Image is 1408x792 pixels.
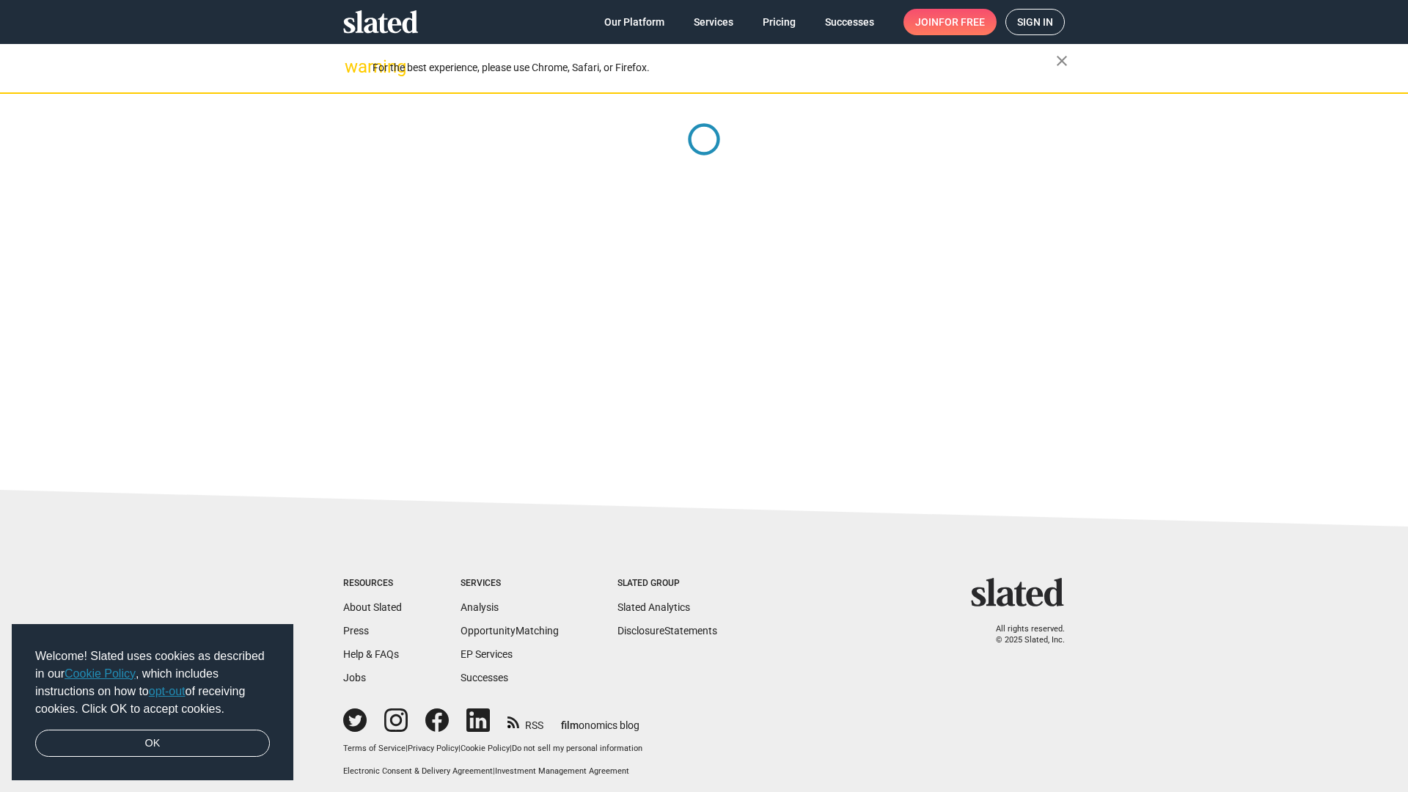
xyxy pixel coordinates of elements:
[35,648,270,718] span: Welcome! Slated uses cookies as described in our , which includes instructions on how to of recei...
[694,9,733,35] span: Services
[12,624,293,781] div: cookieconsent
[343,625,369,637] a: Press
[939,9,985,35] span: for free
[813,9,886,35] a: Successes
[751,9,807,35] a: Pricing
[35,730,270,758] a: dismiss cookie message
[617,625,717,637] a: DisclosureStatements
[604,9,664,35] span: Our Platform
[343,578,402,590] div: Resources
[903,9,997,35] a: Joinfor free
[343,744,406,753] a: Terms of Service
[461,672,508,683] a: Successes
[149,685,186,697] a: opt-out
[763,9,796,35] span: Pricing
[1017,10,1053,34] span: Sign in
[406,744,408,753] span: |
[617,601,690,613] a: Slated Analytics
[1005,9,1065,35] a: Sign in
[461,648,513,660] a: EP Services
[682,9,745,35] a: Services
[461,578,559,590] div: Services
[593,9,676,35] a: Our Platform
[461,744,510,753] a: Cookie Policy
[1053,52,1071,70] mat-icon: close
[915,9,985,35] span: Join
[461,625,559,637] a: OpportunityMatching
[458,744,461,753] span: |
[980,624,1065,645] p: All rights reserved. © 2025 Slated, Inc.
[561,719,579,731] span: film
[825,9,874,35] span: Successes
[561,707,639,733] a: filmonomics blog
[65,667,136,680] a: Cookie Policy
[343,601,402,613] a: About Slated
[408,744,458,753] a: Privacy Policy
[495,766,629,776] a: Investment Management Agreement
[510,744,512,753] span: |
[617,578,717,590] div: Slated Group
[343,672,366,683] a: Jobs
[345,58,362,76] mat-icon: warning
[343,648,399,660] a: Help & FAQs
[507,710,543,733] a: RSS
[343,766,493,776] a: Electronic Consent & Delivery Agreement
[493,766,495,776] span: |
[512,744,642,755] button: Do not sell my personal information
[461,601,499,613] a: Analysis
[373,58,1056,78] div: For the best experience, please use Chrome, Safari, or Firefox.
